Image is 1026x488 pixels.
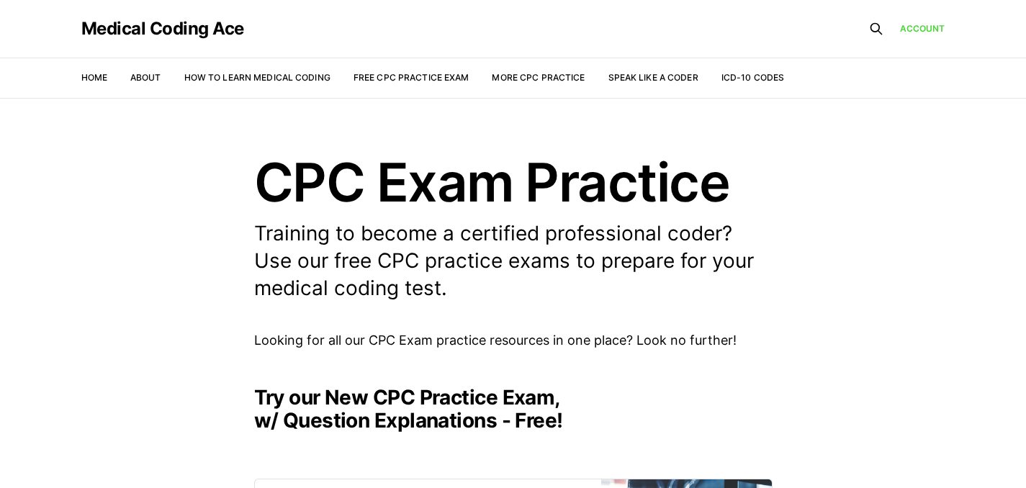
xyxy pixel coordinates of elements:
[130,72,161,83] a: About
[254,220,773,302] p: Training to become a certified professional coder? Use our free CPC practice exams to prepare for...
[254,386,773,432] h2: Try our New CPC Practice Exam, w/ Question Explanations - Free!
[184,72,330,83] a: How to Learn Medical Coding
[900,22,945,35] a: Account
[254,330,773,351] p: Looking for all our CPC Exam practice resources in one place? Look no further!
[721,72,784,83] a: ICD-10 Codes
[81,20,244,37] a: Medical Coding Ace
[81,72,107,83] a: Home
[492,72,585,83] a: More CPC Practice
[254,155,773,209] h1: CPC Exam Practice
[354,72,469,83] a: Free CPC Practice Exam
[608,72,698,83] a: Speak Like a Coder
